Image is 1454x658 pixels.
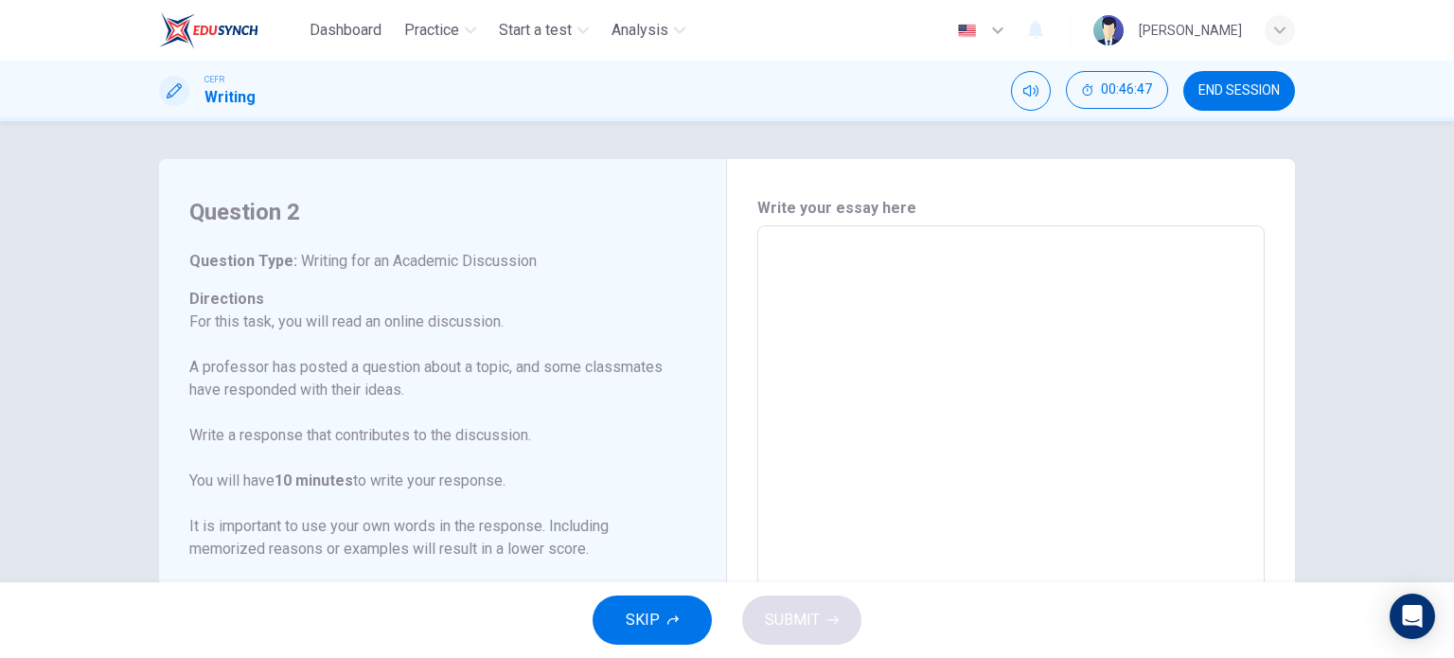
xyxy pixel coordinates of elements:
[189,288,673,583] h6: Directions
[404,19,459,42] span: Practice
[1101,82,1152,98] span: 00:46:47
[955,24,979,38] img: en
[275,471,353,489] b: 10 minutes
[302,13,389,47] button: Dashboard
[310,19,381,42] span: Dashboard
[499,19,572,42] span: Start a test
[1066,71,1168,111] div: Hide
[1011,71,1051,111] div: Mute
[204,73,224,86] span: CEFR
[1183,71,1295,111] button: END SESSION
[1093,15,1124,45] img: Profile picture
[1390,594,1435,639] div: Open Intercom Messenger
[491,13,596,47] button: Start a test
[397,13,484,47] button: Practice
[1198,83,1280,98] span: END SESSION
[626,607,660,633] span: SKIP
[612,19,668,42] span: Analysis
[757,197,1265,220] h6: Write your essay here
[189,250,673,273] h6: Question Type :
[189,197,673,227] h4: Question 2
[604,13,693,47] button: Analysis
[1139,19,1242,42] div: [PERSON_NAME]
[593,596,712,645] button: SKIP
[297,252,537,270] span: Writing for an Academic Discussion
[159,11,258,49] img: EduSynch logo
[204,86,256,109] h1: Writing
[189,311,673,560] p: For this task, you will read an online discussion. A professor has posted a question about a topi...
[1066,71,1168,109] button: 00:46:47
[159,11,302,49] a: EduSynch logo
